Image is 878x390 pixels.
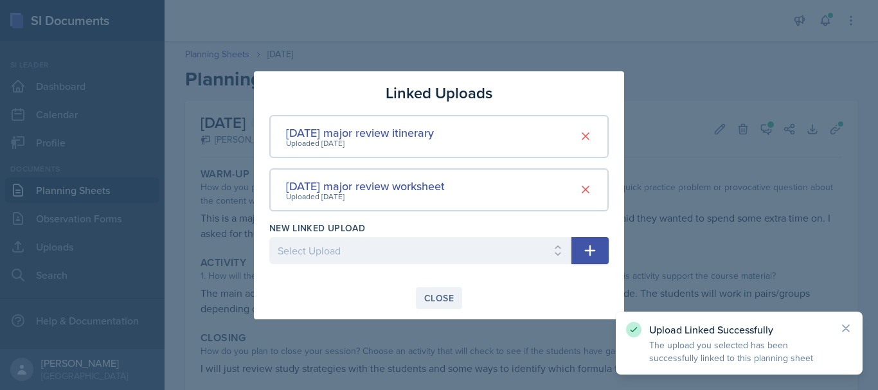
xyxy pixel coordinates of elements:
[649,339,829,364] p: The upload you selected has been successfully linked to this planning sheet
[286,191,445,202] div: Uploaded [DATE]
[269,222,365,235] label: New Linked Upload
[286,137,434,149] div: Uploaded [DATE]
[649,323,829,336] p: Upload Linked Successfully
[416,287,462,309] button: Close
[286,124,434,141] div: [DATE] major review itinerary
[424,293,454,303] div: Close
[386,82,492,105] h3: Linked Uploads
[286,177,445,195] div: [DATE] major review worksheet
